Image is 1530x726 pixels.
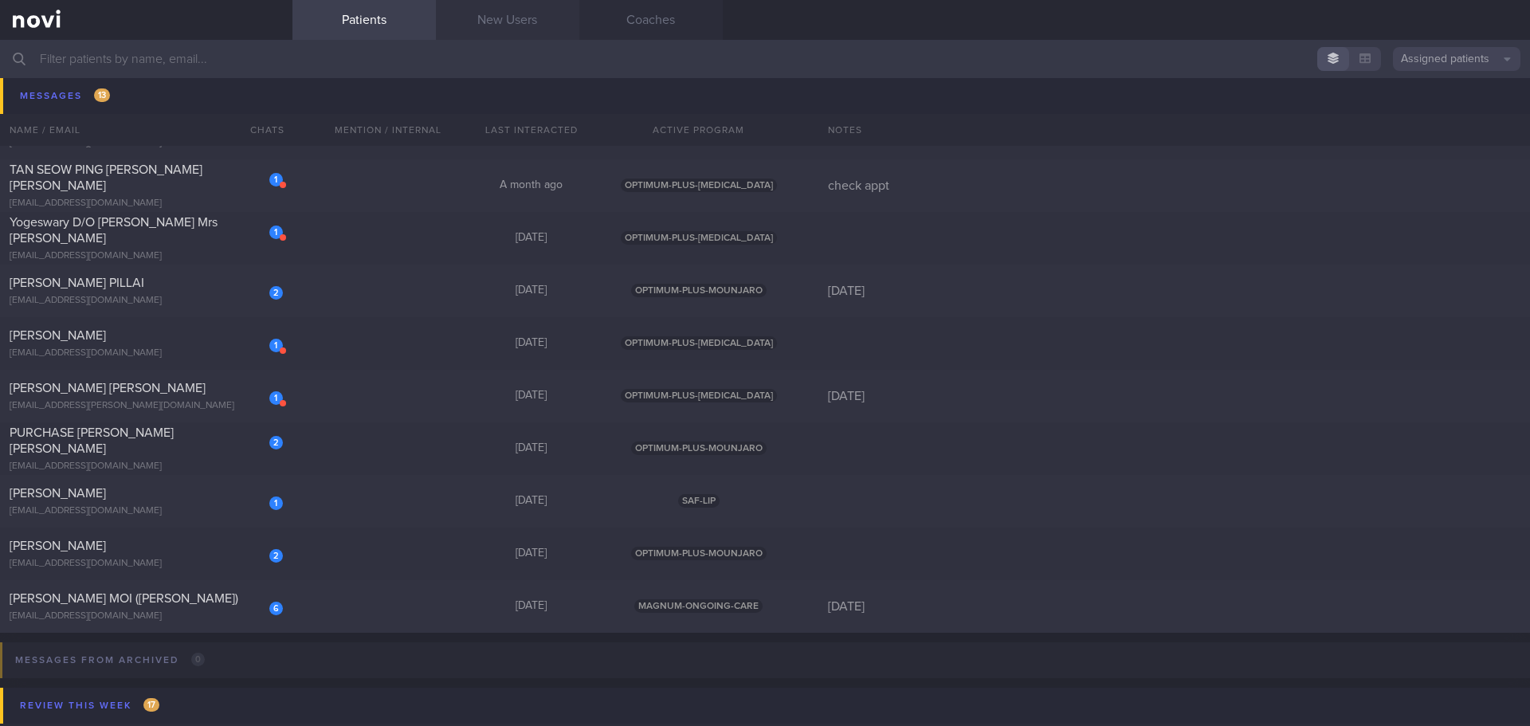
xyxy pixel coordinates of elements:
span: [PERSON_NAME] [PERSON_NAME] [10,382,206,394]
div: [EMAIL_ADDRESS][DOMAIN_NAME] [10,137,283,149]
span: 17 [143,698,159,712]
span: TAN SEOW PING [PERSON_NAME] [PERSON_NAME] [10,163,202,192]
span: [PERSON_NAME] PILLAI [10,277,144,289]
div: 1 [269,391,283,405]
span: 0 [191,653,205,666]
div: 1 [269,339,283,352]
div: 1 [269,173,283,186]
div: [DATE] [460,336,603,351]
div: [DATE] [460,599,603,614]
span: [PERSON_NAME] [10,540,106,552]
div: [EMAIL_ADDRESS][PERSON_NAME][DOMAIN_NAME] [10,400,283,412]
span: OPTIMUM-PLUS-[MEDICAL_DATA] [621,336,777,350]
div: [EMAIL_ADDRESS][DOMAIN_NAME] [10,250,283,262]
div: [DATE] [818,598,1530,614]
span: OPTIMUM-PLUS-[MEDICAL_DATA] [621,73,777,87]
div: [EMAIL_ADDRESS][DOMAIN_NAME] [10,558,283,570]
div: [DATE] [460,231,603,245]
div: 1 [269,226,283,239]
div: 6 [269,602,283,615]
div: [DATE] [460,494,603,508]
div: 1 [269,496,283,510]
span: OPTIMUM-PLUS-MOUNJARO [631,441,767,455]
div: [DATE] [460,547,603,561]
span: OPTIMUM-PLUS-MOUNJARO [631,547,767,560]
span: SAF-LIP [678,494,720,508]
span: Yogeswary D/O [PERSON_NAME] Mrs [PERSON_NAME] [10,216,218,245]
span: MAGNUM-ONGOING-CARE [634,599,763,613]
div: 2 [269,286,283,300]
span: [PERSON_NAME] [10,329,106,342]
div: 1 [269,76,283,89]
div: [DATE] [460,441,603,456]
button: Assigned patients [1393,47,1520,71]
div: [EMAIL_ADDRESS][DOMAIN_NAME] [10,295,283,307]
div: [DATE] [818,388,1530,404]
div: 1 [269,128,283,142]
span: OPTIMUM-PLUS-MOUNJARO [631,284,767,297]
span: KHALSOM [PERSON_NAME] [10,119,168,131]
span: OPTIMUM-PLUS-[MEDICAL_DATA] [621,389,777,402]
div: [EMAIL_ADDRESS][DOMAIN_NAME] [10,461,283,473]
span: OPTIMUM-PLUS-[MEDICAL_DATA] [621,126,777,139]
div: [PERSON_NAME][EMAIL_ADDRESS][DOMAIN_NAME] [10,84,283,96]
div: A month ago [460,126,603,140]
div: [DATE] [460,284,603,298]
span: PURCHASE [PERSON_NAME] [PERSON_NAME] [10,426,174,455]
div: Review this week [16,695,163,716]
div: 2 [269,549,283,563]
div: 2 [269,436,283,449]
div: [DATE] [460,389,603,403]
span: OPTIMUM-PLUS-[MEDICAL_DATA] [621,179,777,192]
div: check appt [818,178,1530,194]
div: A month ago [460,179,603,193]
span: OPTIMUM-PLUS-[MEDICAL_DATA] [621,231,777,245]
div: [EMAIL_ADDRESS][DOMAIN_NAME] [10,198,283,210]
div: [DATE] [818,283,1530,299]
span: [PERSON_NAME] [10,487,106,500]
div: [EMAIL_ADDRESS][DOMAIN_NAME] [10,610,283,622]
div: [EMAIL_ADDRESS][DOMAIN_NAME] [10,505,283,517]
div: Messages from Archived [11,649,209,671]
div: A month ago [460,73,603,88]
span: [PERSON_NAME] MOI ([PERSON_NAME]) [10,592,238,605]
div: [EMAIL_ADDRESS][DOMAIN_NAME] [10,347,283,359]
